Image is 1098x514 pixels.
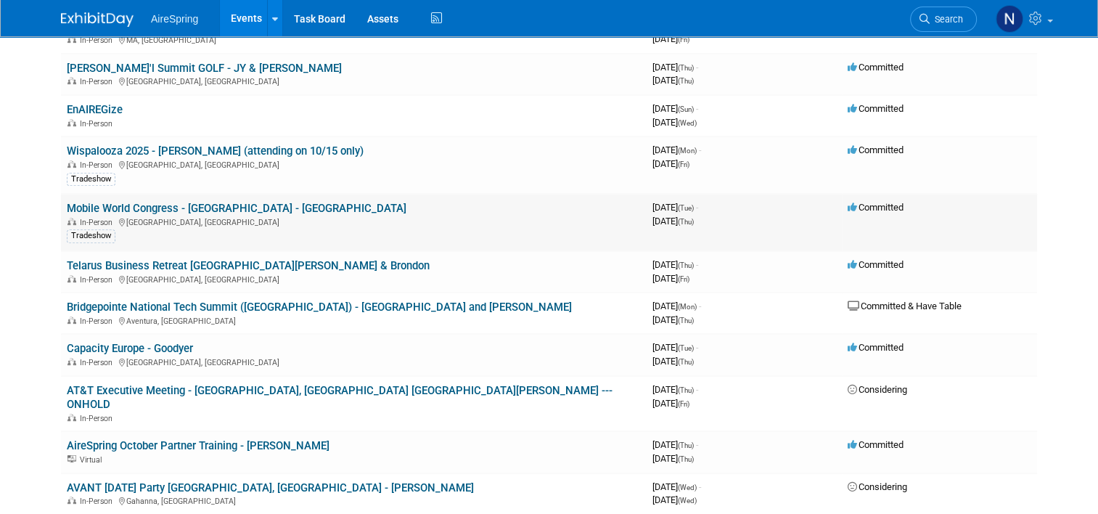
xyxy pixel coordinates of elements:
[678,160,689,168] span: (Fri)
[67,229,115,242] div: Tradeshow
[67,481,474,494] a: AVANT [DATE] Party [GEOGRAPHIC_DATA], [GEOGRAPHIC_DATA] - [PERSON_NAME]
[696,202,698,213] span: -
[678,218,694,226] span: (Thu)
[696,439,698,450] span: -
[67,494,641,506] div: Gahanna, [GEOGRAPHIC_DATA]
[652,494,697,505] span: [DATE]
[848,301,962,311] span: Committed & Have Table
[678,275,689,283] span: (Fri)
[652,62,698,73] span: [DATE]
[67,414,76,421] img: In-Person Event
[80,414,117,423] span: In-Person
[848,384,907,395] span: Considering
[652,259,698,270] span: [DATE]
[652,144,701,155] span: [DATE]
[61,12,134,27] img: ExhibitDay
[678,400,689,408] span: (Fri)
[80,218,117,227] span: In-Person
[67,358,76,365] img: In-Person Event
[652,202,698,213] span: [DATE]
[67,301,572,314] a: Bridgepointe National Tech Summit ([GEOGRAPHIC_DATA]) - [GEOGRAPHIC_DATA] and [PERSON_NAME]
[699,144,701,155] span: -
[80,358,117,367] span: In-Person
[696,259,698,270] span: -
[696,384,698,395] span: -
[67,259,430,272] a: Telarus Business Retreat [GEOGRAPHIC_DATA][PERSON_NAME] & Brondon
[80,455,106,465] span: Virtual
[910,7,977,32] a: Search
[678,261,694,269] span: (Thu)
[67,314,641,326] div: Aventura, [GEOGRAPHIC_DATA]
[678,64,694,72] span: (Thu)
[67,497,76,504] img: In-Person Event
[652,158,689,169] span: [DATE]
[67,75,641,86] div: [GEOGRAPHIC_DATA], [GEOGRAPHIC_DATA]
[67,356,641,367] div: [GEOGRAPHIC_DATA], [GEOGRAPHIC_DATA]
[67,33,641,45] div: MA, [GEOGRAPHIC_DATA]
[678,455,694,463] span: (Thu)
[80,497,117,506] span: In-Person
[80,160,117,170] span: In-Person
[848,439,904,450] span: Committed
[848,259,904,270] span: Committed
[67,36,76,43] img: In-Person Event
[652,117,697,128] span: [DATE]
[652,33,689,44] span: [DATE]
[80,317,117,326] span: In-Person
[67,317,76,324] img: In-Person Event
[678,386,694,394] span: (Thu)
[696,62,698,73] span: -
[848,144,904,155] span: Committed
[652,216,694,227] span: [DATE]
[652,398,689,409] span: [DATE]
[67,342,193,355] a: Capacity Europe - Goodyer
[678,484,697,491] span: (Wed)
[652,356,694,367] span: [DATE]
[696,342,698,353] span: -
[678,105,694,113] span: (Sun)
[678,147,697,155] span: (Mon)
[678,497,697,505] span: (Wed)
[67,62,342,75] a: [PERSON_NAME]'l Summit GOLF - JY & [PERSON_NAME]
[67,439,329,452] a: AireSpring October Partner Training - [PERSON_NAME]
[67,218,76,225] img: In-Person Event
[80,119,117,128] span: In-Person
[678,119,697,127] span: (Wed)
[652,342,698,353] span: [DATE]
[67,202,406,215] a: Mobile World Congress - [GEOGRAPHIC_DATA] - [GEOGRAPHIC_DATA]
[996,5,1023,33] img: Natalie Pyron
[652,103,698,114] span: [DATE]
[67,273,641,285] div: [GEOGRAPHIC_DATA], [GEOGRAPHIC_DATA]
[652,314,694,325] span: [DATE]
[678,303,697,311] span: (Mon)
[151,13,198,25] span: AireSpring
[699,301,701,311] span: -
[848,202,904,213] span: Committed
[848,342,904,353] span: Committed
[652,273,689,284] span: [DATE]
[930,14,963,25] span: Search
[67,77,76,84] img: In-Person Event
[652,384,698,395] span: [DATE]
[80,275,117,285] span: In-Person
[848,103,904,114] span: Committed
[652,439,698,450] span: [DATE]
[652,481,701,492] span: [DATE]
[67,144,364,158] a: Wispalooza 2025 - [PERSON_NAME] (attending on 10/15 only)
[678,77,694,85] span: (Thu)
[652,75,694,86] span: [DATE]
[80,36,117,45] span: In-Person
[80,77,117,86] span: In-Person
[678,441,694,449] span: (Thu)
[678,317,694,325] span: (Thu)
[678,344,694,352] span: (Tue)
[696,103,698,114] span: -
[678,358,694,366] span: (Thu)
[67,103,123,116] a: EnAIREGize
[67,160,76,168] img: In-Person Event
[67,384,612,411] a: AT&T Executive Meeting - [GEOGRAPHIC_DATA], [GEOGRAPHIC_DATA] [GEOGRAPHIC_DATA][PERSON_NAME] --- ...
[848,62,904,73] span: Committed
[699,481,701,492] span: -
[652,301,701,311] span: [DATE]
[67,216,641,227] div: [GEOGRAPHIC_DATA], [GEOGRAPHIC_DATA]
